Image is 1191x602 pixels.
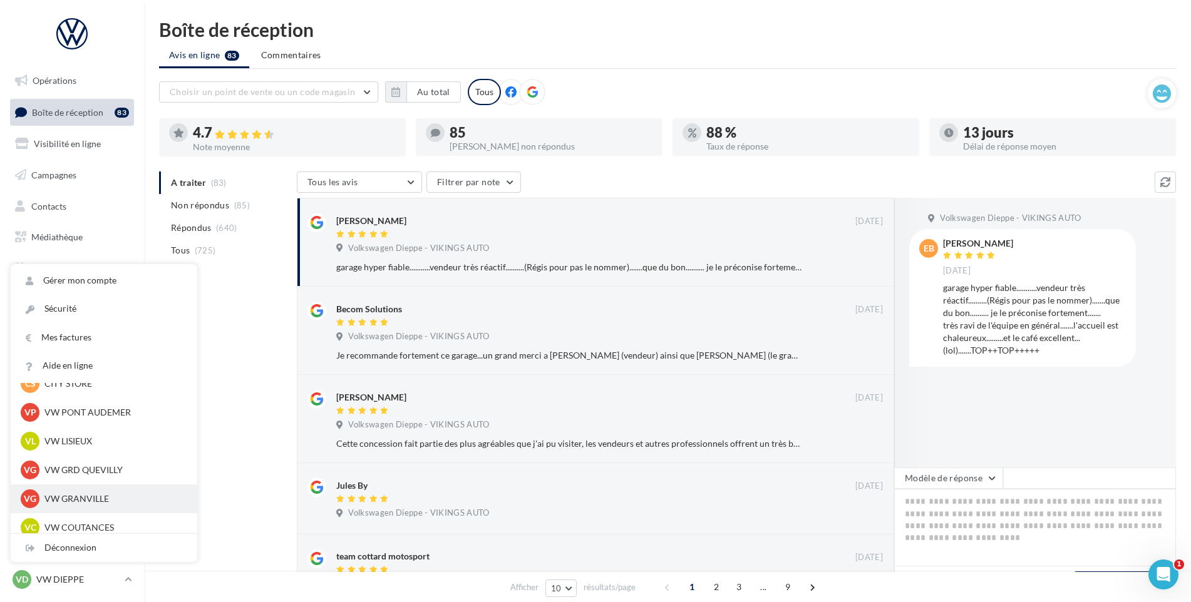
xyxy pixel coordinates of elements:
span: [DATE] [943,265,971,277]
a: Contacts [8,193,137,220]
div: garage hyper fiable...........vendeur très réactif..........(Régis pour pas le nommer).......que ... [943,282,1126,357]
div: 13 jours [963,126,1166,140]
span: Volkswagen Dieppe - VIKINGS AUTO [348,508,489,519]
span: Calendrier [31,263,73,273]
span: [DATE] [855,552,883,563]
div: Tous [468,79,501,105]
span: Médiathèque [31,232,83,242]
span: Volkswagen Dieppe - VIKINGS AUTO [940,213,1081,224]
p: VW DIEPPE [36,573,120,586]
span: Commentaires [261,49,321,61]
p: VW GRANVILLE [44,492,182,505]
button: 10 [545,579,577,597]
button: Tous les avis [297,171,422,193]
span: Volkswagen Dieppe - VIKINGS AUTO [348,331,489,342]
span: Contacts [31,200,66,211]
div: Note moyenne [193,143,396,151]
button: Au total [385,81,461,103]
a: Campagnes [8,162,137,188]
p: VW COUTANCES [44,521,182,534]
span: Volkswagen Dieppe - VIKINGS AUTO [348,419,489,431]
div: [PERSON_NAME] [943,239,1013,248]
p: CITY STORE [44,377,182,390]
div: Becom Solutions [336,303,402,315]
span: [DATE] [855,216,883,227]
div: Cette concession fait partie des plus agréables que j'ai pu visiter, les vendeurs et autres profe... [336,437,802,450]
span: EB [924,242,934,255]
div: [PERSON_NAME] non répondus [450,142,652,151]
span: Tous [171,244,190,257]
span: Afficher [510,581,539,593]
a: Calendrier [8,255,137,282]
span: Opérations [33,75,76,86]
span: VG [24,464,36,476]
span: VL [25,435,36,447]
a: Aide en ligne [11,352,197,380]
span: VD [16,573,28,586]
p: VW LISIEUX [44,435,182,447]
div: [PERSON_NAME] [336,215,406,227]
span: [DATE] [855,304,883,315]
div: 83 [115,108,129,118]
span: Campagnes [31,170,76,180]
div: 4.7 [193,126,396,140]
span: 9 [778,577,798,597]
a: Boîte de réception83 [8,99,137,126]
span: 10 [551,583,562,593]
a: Campagnes DataOnDemand [8,328,137,365]
span: 1 [682,577,702,597]
span: (725) [195,245,216,255]
span: Visibilité en ligne [34,138,101,149]
p: VW GRD QUEVILLY [44,464,182,476]
div: Jules By [336,479,368,492]
span: 3 [729,577,749,597]
div: garage hyper fiable...........vendeur très réactif..........(Régis pour pas le nommer).......que ... [336,261,802,273]
span: Répondus [171,222,212,234]
a: Visibilité en ligne [8,131,137,157]
a: Gérer mon compte [11,267,197,295]
span: Non répondus [171,199,229,212]
span: VG [24,492,36,505]
button: Filtrer par note [426,171,521,193]
span: [DATE] [855,392,883,404]
div: Je recommande fortement ce garage...un grand merci a [PERSON_NAME] (vendeur) ainsi que [PERSON_NA... [336,349,802,362]
span: Volkswagen Dieppe - VIKINGS AUTO [348,243,489,254]
p: VW PONT AUDEMER [44,406,182,419]
span: Tous les avis [307,176,358,187]
button: Au total [406,81,461,103]
span: ... [753,577,773,597]
button: Choisir un point de vente ou un code magasin [159,81,378,103]
a: PLV et print personnalisable [8,287,137,324]
span: VP [24,406,36,419]
div: 88 % [706,126,909,140]
span: 2 [706,577,726,597]
span: Choisir un point de vente ou un code magasin [170,86,355,97]
div: Déconnexion [11,534,197,562]
a: Mes factures [11,324,197,352]
a: Sécurité [11,295,197,323]
a: VD VW DIEPPE [10,568,134,591]
span: (640) [216,223,237,233]
span: [DATE] [855,481,883,492]
div: 85 [450,126,652,140]
span: Boîte de réception [32,106,103,117]
div: Délai de réponse moyen [963,142,1166,151]
div: Taux de réponse [706,142,909,151]
a: Opérations [8,68,137,94]
button: Modèle de réponse [894,467,1003,489]
div: Boîte de réception [159,20,1176,39]
div: [PERSON_NAME] [336,391,406,404]
div: team cottard motosport [336,550,430,563]
span: (85) [234,200,250,210]
iframe: Intercom live chat [1148,559,1178,589]
span: CS [25,377,36,390]
span: résultats/page [584,581,636,593]
span: VC [24,521,36,534]
span: 1 [1174,559,1184,569]
a: Médiathèque [8,224,137,250]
